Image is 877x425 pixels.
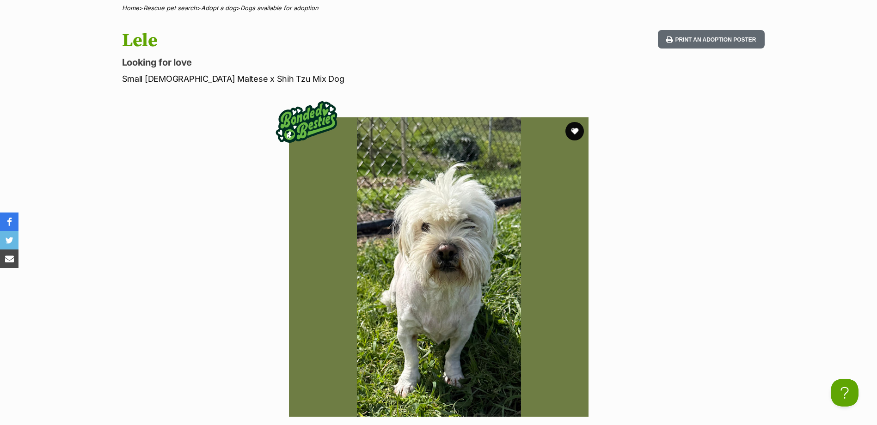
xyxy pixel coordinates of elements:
button: Print an adoption poster [658,30,764,49]
button: favourite [565,122,584,140]
a: Rescue pet search [143,4,197,12]
img: Photo of Lele [289,117,589,417]
p: Small [DEMOGRAPHIC_DATA] Maltese x Shih Tzu Mix Dog [122,73,513,85]
img: bonded besties [270,85,343,159]
div: > > > [99,5,779,12]
a: Home [122,4,139,12]
iframe: Help Scout Beacon - Open [831,379,859,407]
a: Dogs available for adoption [240,4,319,12]
h1: Lele [122,30,513,51]
p: Looking for love [122,56,513,69]
a: Adopt a dog [201,4,236,12]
